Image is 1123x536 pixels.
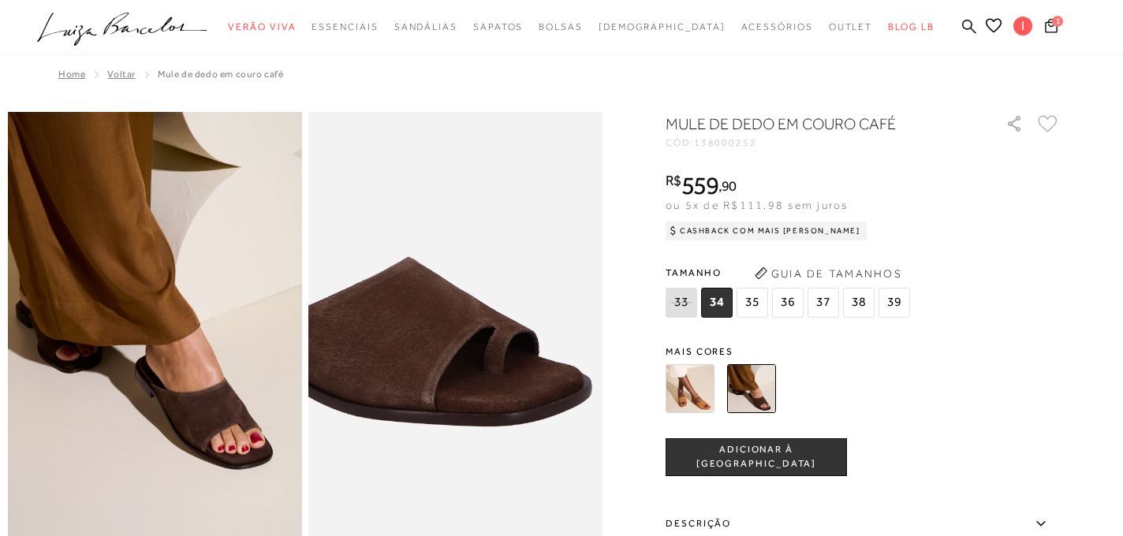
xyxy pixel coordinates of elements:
span: Verão Viva [228,21,296,32]
span: Bolsas [539,21,583,32]
button: 1 [1040,17,1062,39]
span: Sandálias [394,21,457,32]
a: noSubCategoriesText [312,13,378,42]
span: 38 [843,288,875,318]
span: BLOG LB [888,21,934,32]
span: Sapatos [473,21,523,32]
span: ADICIONAR À [GEOGRAPHIC_DATA] [666,443,846,471]
button: Guia de Tamanhos [749,261,907,286]
span: 36 [772,288,804,318]
span: Outlet [829,21,873,32]
span: Acessórios [741,21,813,32]
span: ou 5x de R$111,98 sem juros [666,199,848,211]
span: 138000252 [694,137,757,148]
a: noSubCategoriesText [228,13,296,42]
a: noSubCategoriesText [599,13,726,42]
a: BLOG LB [888,13,934,42]
span: Mais cores [666,347,1060,356]
span: [DEMOGRAPHIC_DATA] [599,21,726,32]
i: , [718,179,737,193]
h1: MULE DE DEDO EM COURO CAFÉ [666,113,961,135]
div: Cashback com Mais [PERSON_NAME] [666,221,867,240]
i: R$ [666,173,681,188]
span: Essenciais [312,21,378,32]
a: noSubCategoriesText [539,13,583,42]
span: 34 [701,288,733,318]
a: noSubCategoriesText [394,13,457,42]
span: 35 [737,288,768,318]
span: Tamanho [666,261,914,285]
a: Home [58,69,85,80]
span: MULE DE DEDO EM COURO CAFÉ [158,69,284,80]
span: 559 [681,171,718,199]
span: 39 [879,288,910,318]
a: Voltar [107,69,136,80]
a: noSubCategoriesText [829,13,873,42]
button: I [1006,16,1040,40]
span: 90 [722,177,737,194]
span: 1 [1052,16,1063,27]
span: 33 [666,288,697,318]
button: ADICIONAR À [GEOGRAPHIC_DATA] [666,438,847,476]
img: MULE DE DEDO EM CAMURÇA CARAMELO [666,364,714,413]
div: CÓD: [666,138,981,147]
a: noSubCategoriesText [741,13,813,42]
span: 37 [808,288,839,318]
a: noSubCategoriesText [473,13,523,42]
span: I [1013,17,1032,35]
img: MULE DE DEDO EM COURO CAFÉ [727,364,776,413]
